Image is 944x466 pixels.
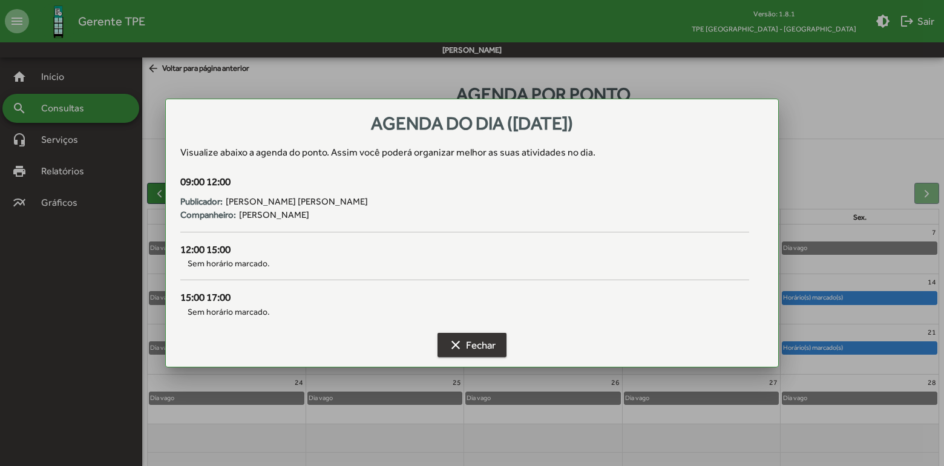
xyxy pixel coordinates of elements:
button: Fechar [438,333,506,357]
span: Agenda do dia ([DATE]) [371,113,573,134]
span: Fechar [448,334,496,356]
span: [PERSON_NAME] [PERSON_NAME] [226,195,368,209]
strong: Publicador: [180,195,223,209]
span: Sem horário marcado. [180,306,749,318]
span: [PERSON_NAME] [239,208,309,222]
strong: Companheiro: [180,208,236,222]
div: 15:00 17:00 [180,290,749,306]
div: Visualize abaixo a agenda do ponto . Assim você poderá organizar melhor as suas atividades no dia. [180,145,764,160]
div: 12:00 15:00 [180,242,749,258]
span: Sem horário marcado. [180,257,749,270]
div: 09:00 12:00 [180,174,749,190]
mat-icon: clear [448,338,463,352]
